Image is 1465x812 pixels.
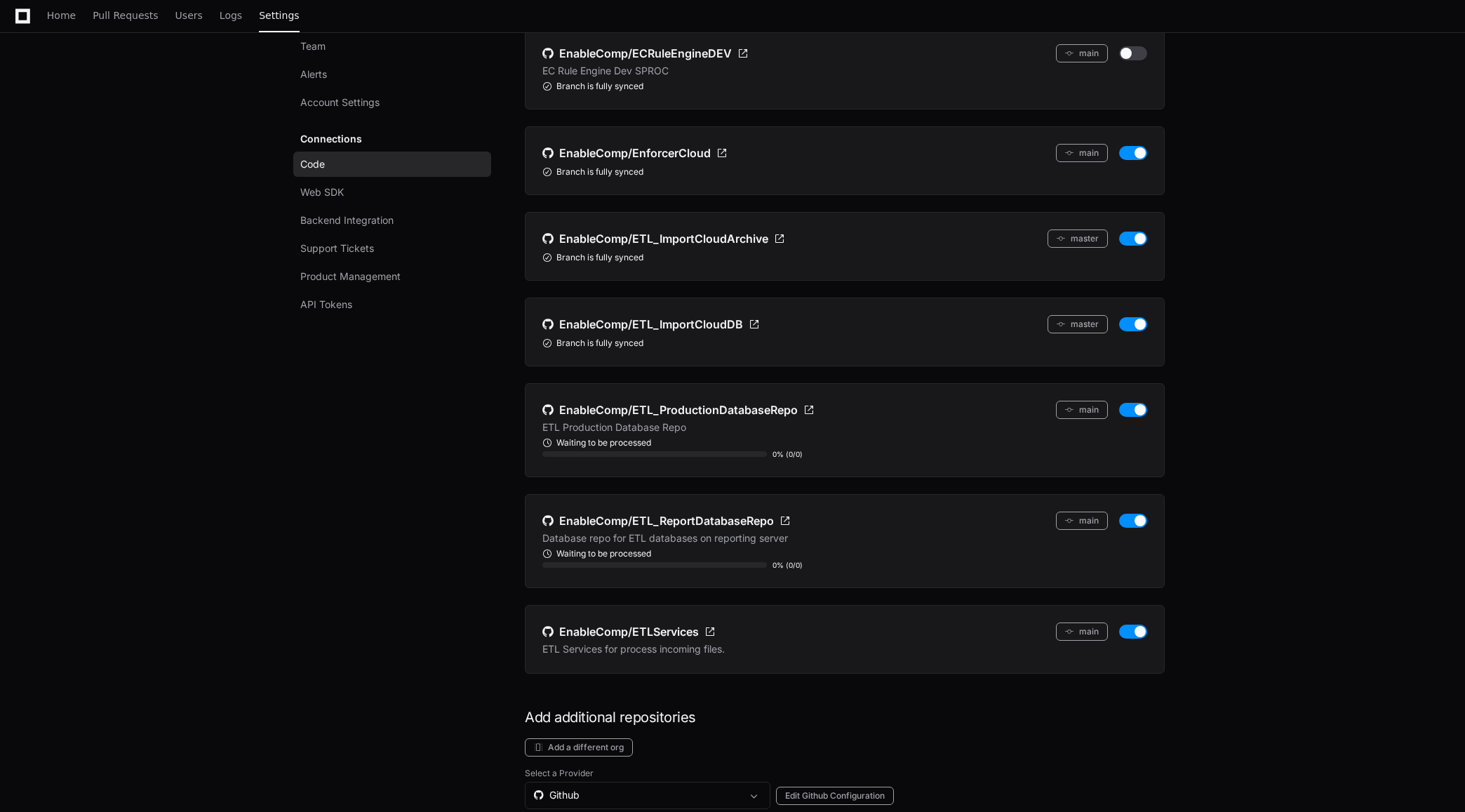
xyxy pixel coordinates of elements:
[542,437,1147,448] div: Waiting to be processed
[772,448,803,460] div: 0% (0/0)
[300,298,352,312] span: API Tokens
[542,144,728,162] a: EnableComp/EnforcerCloud
[293,34,491,59] a: Team
[525,707,1165,727] h1: Add additional repositories
[1056,623,1108,641] button: main
[300,213,394,227] span: Backend Integration
[525,738,633,757] button: Add a different org
[542,531,788,545] p: Database repo for ETL databases on reporting server
[559,512,774,529] span: EnableComp/ETL_ReportDatabaseRepo
[300,269,401,284] span: Product Management
[175,11,203,20] span: Users
[300,185,344,199] span: Web SDK
[559,230,768,247] span: EnableComp/ETL_ImportCloudArchive
[776,787,894,805] button: Edit Github Configuration
[559,316,743,333] span: EnableComp/ETL_ImportCloudDB
[293,152,491,177] a: Code
[559,401,798,418] span: EnableComp/ETL_ProductionDatabaseRepo
[293,236,491,261] a: Support Tickets
[220,11,242,20] span: Logs
[293,62,491,87] a: Alerts
[542,166,1147,178] div: Branch is fully synced
[534,788,742,802] div: Github
[559,623,699,640] span: EnableComp/ETLServices
[1056,401,1108,419] button: main
[293,264,491,289] a: Product Management
[1048,315,1108,333] button: master
[293,180,491,205] a: Web SDK
[293,208,491,233] a: Backend Integration
[293,90,491,115] a: Account Settings
[1056,512,1108,530] button: main
[259,11,299,20] span: Settings
[300,95,380,109] span: Account Settings
[542,229,785,248] a: EnableComp/ETL_ImportCloudArchive
[525,768,1165,779] label: Select a Provider
[1048,229,1108,248] button: master
[772,559,803,571] div: 0% (0/0)
[542,81,1147,92] div: Branch is fully synced
[93,11,158,20] span: Pull Requests
[559,145,711,161] span: EnableComp/EnforcerCloud
[542,548,1147,559] div: Waiting to be processed
[542,401,815,419] a: EnableComp/ETL_ProductionDatabaseRepo
[542,420,686,434] p: ETL Production Database Repo
[559,45,732,62] span: EnableComp/ECRuleEngineDEV
[300,241,374,255] span: Support Tickets
[300,67,327,81] span: Alerts
[300,39,326,53] span: Team
[1056,44,1108,62] button: main
[300,157,325,171] span: Code
[542,338,1147,349] div: Branch is fully synced
[542,64,669,78] p: EC Rule Engine Dev SPROC
[293,292,491,317] a: API Tokens
[542,315,760,333] a: EnableComp/ETL_ImportCloudDB
[1056,144,1108,162] button: main
[542,252,1147,263] div: Branch is fully synced
[47,11,76,20] span: Home
[542,512,791,530] a: EnableComp/ETL_ReportDatabaseRepo
[542,623,716,641] a: EnableComp/ETLServices
[542,642,725,656] p: ETL Services for process incoming files.
[542,44,749,62] a: EnableComp/ECRuleEngineDEV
